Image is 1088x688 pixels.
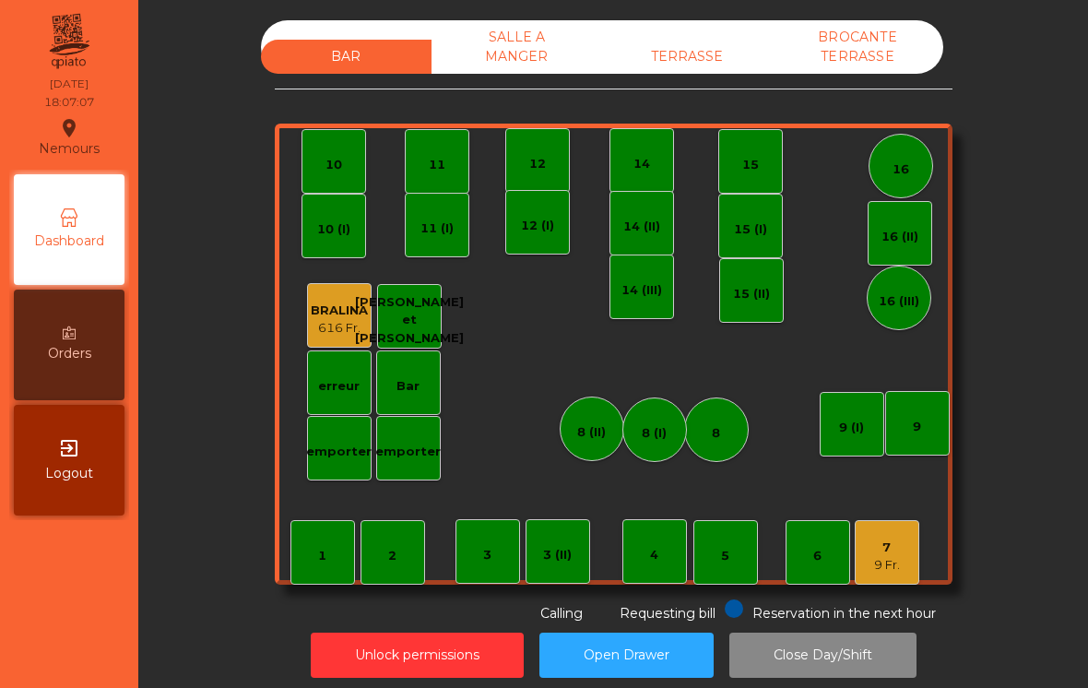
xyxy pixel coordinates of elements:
div: 14 (III) [621,281,662,300]
button: Unlock permissions [311,633,524,678]
button: Close Day/Shift [729,633,917,678]
div: 616 Fr. [311,319,368,338]
div: BRALINA [311,302,368,320]
div: 10 (I) [317,220,350,239]
div: 15 (II) [733,285,770,303]
div: BAR [261,40,432,74]
img: qpiato [46,9,91,74]
div: 8 [712,424,720,443]
div: 14 (II) [623,218,660,236]
i: exit_to_app [58,437,80,459]
span: Orders [48,344,91,363]
div: TERRASSE [602,40,773,74]
div: 6 [813,547,822,565]
div: 12 [529,155,546,173]
div: 15 (I) [734,220,767,239]
div: 10 [325,156,342,174]
div: Bar [396,377,420,396]
div: 11 [429,156,445,174]
div: 1 [318,547,326,565]
div: erreur [318,377,360,396]
span: Logout [45,464,93,483]
div: Nemours [39,114,100,160]
div: 5 [721,547,729,565]
div: [DATE] [50,76,89,92]
div: 3 [483,546,491,564]
div: 9 Fr. [874,556,900,575]
span: Requesting bill [620,605,715,622]
div: [PERSON_NAME] et [PERSON_NAME] [355,293,464,348]
div: 9 (I) [839,419,864,437]
div: emporter [306,443,372,461]
div: 16 (II) [881,228,918,246]
span: Dashboard [34,231,104,251]
i: location_on [58,117,80,139]
div: 15 [742,156,759,174]
div: 11 (I) [420,219,454,238]
div: 14 [633,155,650,173]
span: Reservation in the next hour [752,605,936,622]
div: SALLE A MANGER [432,20,602,74]
div: 8 (I) [642,424,667,443]
div: 2 [388,547,396,565]
div: emporter [375,443,441,461]
div: 18:07:07 [44,94,94,111]
button: Open Drawer [539,633,714,678]
div: 8 (II) [577,423,606,442]
div: 7 [874,539,900,557]
div: BROCANTE TERRASSE [773,20,943,74]
div: 3 (II) [543,546,572,564]
div: 16 [893,160,909,179]
div: 16 (III) [879,292,919,311]
div: 9 [913,418,921,436]
div: 4 [650,546,658,564]
div: 12 (I) [521,217,554,235]
span: Calling [540,605,583,622]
